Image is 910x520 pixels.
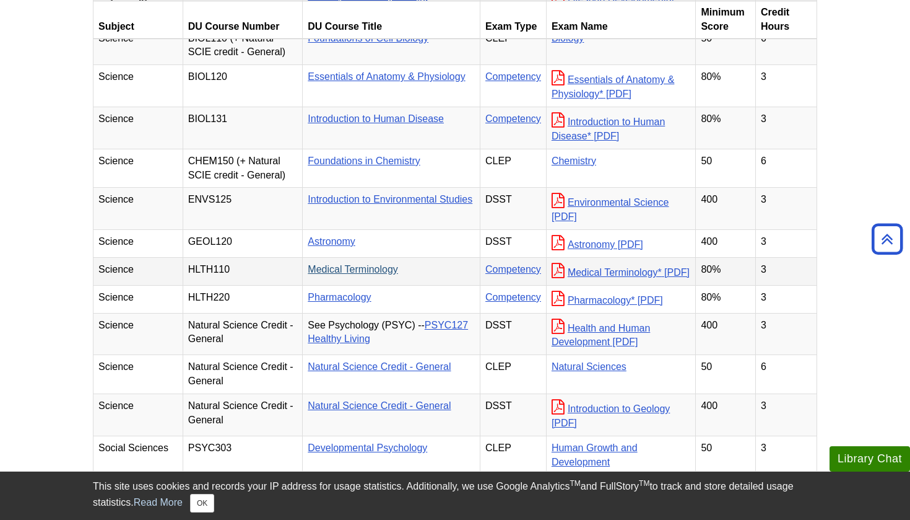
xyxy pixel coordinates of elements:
[308,71,465,82] a: Essentials of Anatomy & Physiology
[93,230,183,258] td: Science
[93,149,183,188] td: Science
[480,355,547,394] td: CLEP
[183,65,303,107] td: BIOL120
[183,26,303,65] td: BIOL110 (+ Natural SCIE credit - General)
[696,285,756,313] td: 80%
[308,156,420,166] a: Foundations in Chemistry
[308,361,451,372] a: Natural Science Credit - General
[480,436,547,475] td: CLEP
[755,230,817,258] td: 3
[755,394,817,436] td: 3
[93,188,183,230] td: Science
[93,313,183,355] td: Science
[308,400,451,411] a: Natural Science Credit - General
[552,295,663,306] a: Pharmacology*
[308,264,398,275] a: Medical Terminology
[183,149,303,188] td: CHEM150 (+ Natural SCIE credit - General)
[867,231,907,247] a: Back to Top
[552,323,650,348] a: Health and Human Development
[190,494,214,513] button: Close
[480,313,547,355] td: DSST
[485,113,541,124] a: Competency
[480,149,547,188] td: CLEP
[755,26,817,65] td: 6
[552,33,584,43] a: Biology
[696,257,756,285] td: 80%
[552,267,690,278] a: Medical Terminology*
[480,230,547,258] td: DSST
[183,313,303,355] td: Natural Science Credit - General
[308,33,428,43] a: Foundations of Cell Biology
[552,239,643,250] a: Astronomy
[552,156,596,166] a: Chemistry
[485,264,541,275] a: Competency
[755,313,817,355] td: 3
[93,479,817,513] div: This site uses cookies and records your IP address for usage statistics. Additionally, we use Goo...
[308,194,472,205] a: Introduction to Environmental Studies
[552,197,669,222] a: Environmental Science
[183,394,303,436] td: Natural Science Credit - General
[552,403,670,428] a: Introduction to Geology
[93,355,183,394] td: Science
[183,107,303,149] td: BIOL131
[183,355,303,394] td: Natural Science Credit - General
[93,26,183,65] td: Science
[696,188,756,230] td: 400
[552,117,665,141] a: Introduction to Human Disease*
[308,443,427,453] a: Developmental Psychology
[830,446,910,472] button: Library Chat
[696,436,756,475] td: 50
[696,230,756,258] td: 400
[183,257,303,285] td: HLTH110
[755,107,817,149] td: 3
[134,497,183,508] a: Read More
[696,149,756,188] td: 50
[93,436,183,475] td: Social Sciences
[552,443,638,467] a: Human Growth and Development
[755,257,817,285] td: 3
[93,107,183,149] td: Science
[303,313,480,355] td: See Psychology (PSYC) --
[480,26,547,65] td: CLEP
[485,71,541,82] a: Competency
[696,107,756,149] td: 80%
[696,313,756,355] td: 400
[639,479,649,488] sup: TM
[755,149,817,188] td: 6
[552,361,626,372] a: Natural Sciences
[93,65,183,107] td: Science
[480,188,547,230] td: DSST
[755,436,817,475] td: 3
[570,479,580,488] sup: TM
[183,436,303,475] td: PSYC303
[755,188,817,230] td: 3
[696,394,756,436] td: 400
[696,65,756,107] td: 80%
[183,188,303,230] td: ENVS125
[755,285,817,313] td: 3
[696,26,756,65] td: 50
[93,257,183,285] td: Science
[308,113,444,124] a: Introduction to Human Disease
[485,292,541,302] a: Competency
[183,230,303,258] td: GEOL120
[755,355,817,394] td: 6
[93,394,183,436] td: Science
[308,236,355,247] a: Astronomy
[183,285,303,313] td: HLTH220
[480,394,547,436] td: DSST
[308,292,371,302] a: Pharmacology
[696,355,756,394] td: 50
[93,285,183,313] td: Science
[552,74,675,99] a: Essentials of Anatomy & Physiology*
[755,65,817,107] td: 3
